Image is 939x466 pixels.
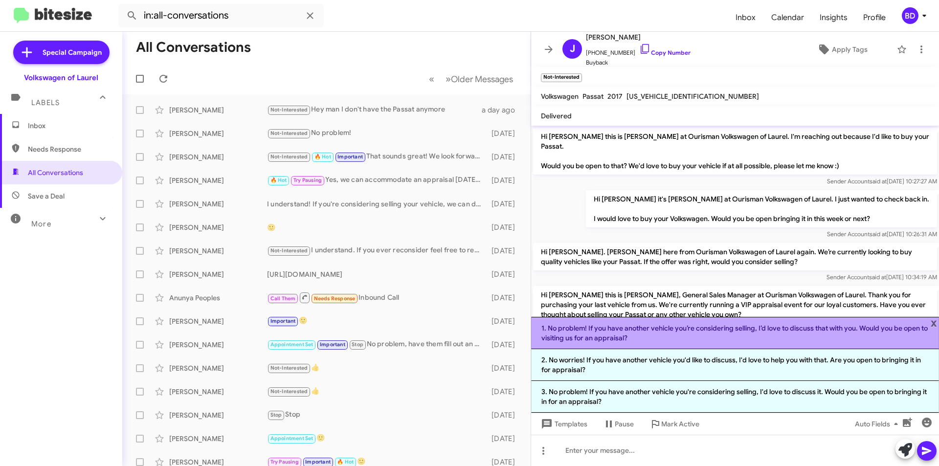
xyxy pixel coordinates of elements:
[855,3,894,32] a: Profile
[487,222,523,232] div: [DATE]
[533,243,937,270] p: Hi [PERSON_NAME]. [PERSON_NAME] here from Ourisman Volkswagen of Laurel again. We’re currently lo...
[169,152,267,162] div: [PERSON_NAME]
[28,191,65,201] span: Save a Deal
[267,104,482,115] div: Hey man I don't have the Passat anymore
[118,4,324,27] input: Search
[314,295,356,302] span: Needs Response
[267,386,487,397] div: 👍
[533,128,937,175] p: Hi [PERSON_NAME] this is [PERSON_NAME] at Ourisman Volkswagen of Laurel. I'm reaching out because...
[487,410,523,420] div: [DATE]
[43,47,102,57] span: Special Campaign
[832,41,868,58] span: Apply Tags
[487,387,523,397] div: [DATE]
[169,363,267,373] div: [PERSON_NAME]
[582,92,604,101] span: Passat
[570,41,575,57] span: J
[541,73,582,82] small: Not-Interested
[267,151,487,162] div: That sounds great! We look forward to seeing you between 10:00 and 11:00. Safe travels! Our addre...
[487,246,523,256] div: [DATE]
[812,3,855,32] a: Insights
[423,69,440,89] button: Previous
[487,363,523,373] div: [DATE]
[267,409,487,421] div: Stop
[446,73,451,85] span: »
[661,415,699,433] span: Mark Active
[169,129,267,138] div: [PERSON_NAME]
[270,107,308,113] span: Not-Interested
[169,410,267,420] div: [PERSON_NAME]
[531,415,595,433] button: Templates
[487,293,523,303] div: [DATE]
[763,3,812,32] a: Calendar
[451,74,513,85] span: Older Messages
[827,230,937,238] span: Sender Account [DATE] 10:26:31 AM
[586,31,691,43] span: [PERSON_NAME]
[320,341,345,348] span: Important
[270,318,296,324] span: Important
[642,415,707,433] button: Mark Active
[595,415,642,433] button: Pause
[28,168,83,178] span: All Conversations
[728,3,763,32] span: Inbox
[267,315,487,327] div: 🙂
[270,365,308,371] span: Not-Interested
[487,269,523,279] div: [DATE]
[270,435,313,442] span: Appointment Set
[639,49,691,56] a: Copy Number
[267,128,487,139] div: No problem!
[169,316,267,326] div: [PERSON_NAME]
[586,58,691,67] span: Buyback
[270,177,287,183] span: 🔥 Hot
[270,295,296,302] span: Call Them
[31,220,51,228] span: More
[539,415,587,433] span: Templates
[902,7,918,24] div: BD
[541,92,579,101] span: Volkswagen
[792,41,892,58] button: Apply Tags
[267,175,487,186] div: Yes, we can accommodate an appraisal [DATE] or [DATE]. Just let me know your preferred time, and ...
[482,105,523,115] div: a day ago
[270,341,313,348] span: Appointment Set
[440,69,519,89] button: Next
[270,130,308,136] span: Not-Interested
[487,199,523,209] div: [DATE]
[169,199,267,209] div: [PERSON_NAME]
[31,98,60,107] span: Labels
[270,247,308,254] span: Not-Interested
[607,92,623,101] span: 2017
[28,144,111,154] span: Needs Response
[931,317,937,329] span: x
[169,176,267,185] div: [PERSON_NAME]
[541,111,572,120] span: Delivered
[267,433,487,444] div: 🙂
[267,291,487,304] div: Inbound Call
[870,178,887,185] span: said at
[169,222,267,232] div: [PERSON_NAME]
[267,269,487,279] div: [URL][DOMAIN_NAME]
[293,177,322,183] span: Try Pausing
[267,222,487,232] div: 🙂
[424,69,519,89] nav: Page navigation example
[270,388,308,395] span: Not-Interested
[13,41,110,64] a: Special Campaign
[869,273,886,281] span: said at
[169,105,267,115] div: [PERSON_NAME]
[531,381,939,413] li: 3. No problem! If you have another vehicle you're considering selling, I'd love to discuss it. Wo...
[533,286,937,323] p: Hi [PERSON_NAME] this is [PERSON_NAME], General Sales Manager at Ourisman Volkswagen of Laurel. T...
[429,73,434,85] span: «
[270,154,308,160] span: Not-Interested
[136,40,251,55] h1: All Conversations
[267,362,487,374] div: 👍
[847,415,910,433] button: Auto Fields
[487,176,523,185] div: [DATE]
[169,340,267,350] div: [PERSON_NAME]
[169,293,267,303] div: Anunya Peoples
[487,316,523,326] div: [DATE]
[352,341,363,348] span: Stop
[827,178,937,185] span: Sender Account [DATE] 10:27:27 AM
[855,415,902,433] span: Auto Fields
[586,43,691,58] span: [PHONE_NUMBER]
